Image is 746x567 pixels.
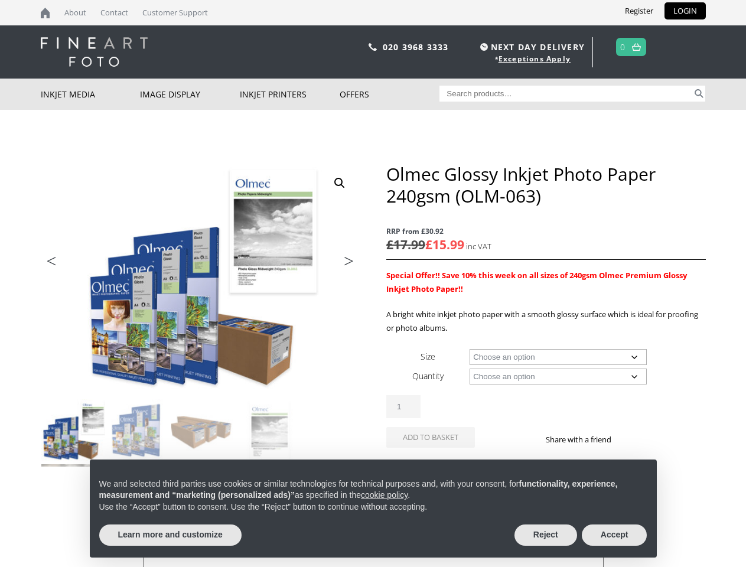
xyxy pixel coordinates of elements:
[41,464,105,528] img: Olmec Glossy Inkjet Photo Paper 240gsm (OLM-063) - Image 5
[41,37,148,67] img: logo-white.svg
[236,399,300,463] img: Olmec Glossy Inkjet Photo Paper 240gsm (OLM-063) - Image 4
[240,79,340,110] a: Inkjet Printers
[386,308,705,335] p: A bright white inkjet photo paper with a smooth glossy surface which is ideal for proofing or pho...
[99,524,242,546] button: Learn more and customize
[546,433,626,447] p: Share with a friend
[340,79,439,110] a: Offers
[386,224,705,238] span: RRP from £30.92
[41,79,141,110] a: Inkjet Media
[386,395,421,418] input: Product quantity
[477,40,585,54] span: NEXT DAY DELIVERY
[421,351,435,362] label: Size
[386,427,475,448] button: Add to basket
[41,399,105,463] img: Olmec Glossy Inkjet Photo Paper 240gsm (OLM-063)
[499,54,571,64] a: Exceptions Apply
[626,435,635,444] img: facebook sharing button
[99,501,647,513] p: Use the “Accept” button to consent. Use the “Reject” button to continue without accepting.
[654,435,663,444] img: email sharing button
[692,86,706,102] button: Search
[171,399,235,463] img: Olmec Glossy Inkjet Photo Paper 240gsm (OLM-063) - Image 3
[480,43,488,51] img: time.svg
[99,479,618,500] strong: functionality, experience, measurement and “marketing (personalized ads)”
[439,86,692,102] input: Search products…
[386,270,687,294] strong: Special Offer!! Save 10% this week on all sizes of 240gsm Olmec Premium Glossy Inkjet Photo Paper!!
[361,490,408,500] a: cookie policy
[620,38,626,56] a: 0
[140,79,240,110] a: Image Display
[386,236,425,253] bdi: 17.99
[383,41,449,53] a: 020 3968 3333
[632,43,641,51] img: basket.svg
[329,172,350,194] a: View full-screen image gallery
[640,435,649,444] img: twitter sharing button
[514,524,577,546] button: Reject
[616,2,662,19] a: Register
[369,43,377,51] img: phone.svg
[425,236,432,253] span: £
[425,236,464,253] bdi: 15.99
[412,370,444,382] label: Quantity
[99,478,647,501] p: We and selected third parties use cookies or similar technologies for technical purposes and, wit...
[664,2,706,19] a: LOGIN
[80,450,666,567] div: Notice
[386,163,705,207] h1: Olmec Glossy Inkjet Photo Paper 240gsm (OLM-063)
[106,399,170,463] img: Olmec Glossy Inkjet Photo Paper 240gsm (OLM-063) - Image 2
[582,524,647,546] button: Accept
[386,236,393,253] span: £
